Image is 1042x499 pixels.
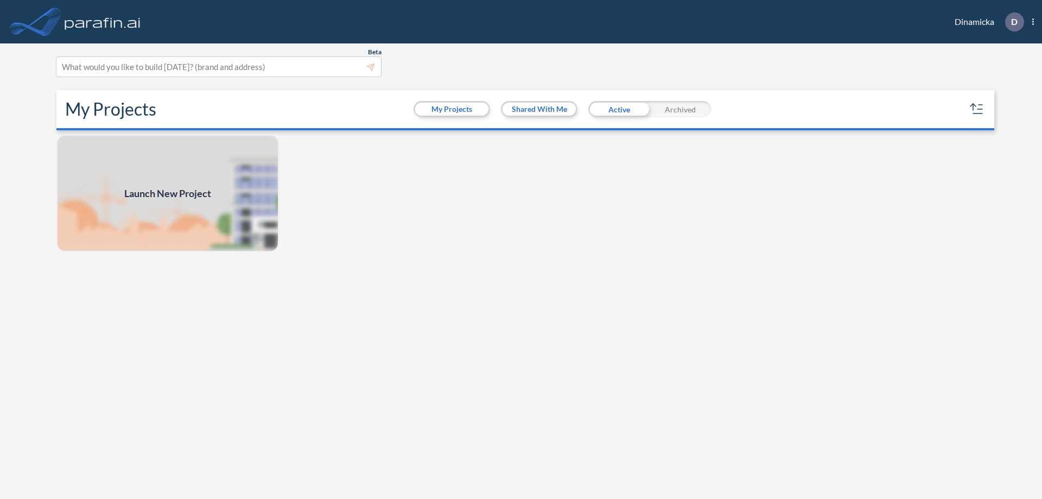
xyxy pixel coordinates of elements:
[938,12,1034,31] div: Dinamicka
[650,101,711,117] div: Archived
[588,101,650,117] div: Active
[1011,17,1018,27] p: D
[415,103,488,116] button: My Projects
[968,100,986,118] button: sort
[56,135,279,252] a: Launch New Project
[56,135,279,252] img: add
[124,186,211,201] span: Launch New Project
[503,103,576,116] button: Shared With Me
[65,99,156,119] h2: My Projects
[62,11,143,33] img: logo
[368,48,382,56] span: Beta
